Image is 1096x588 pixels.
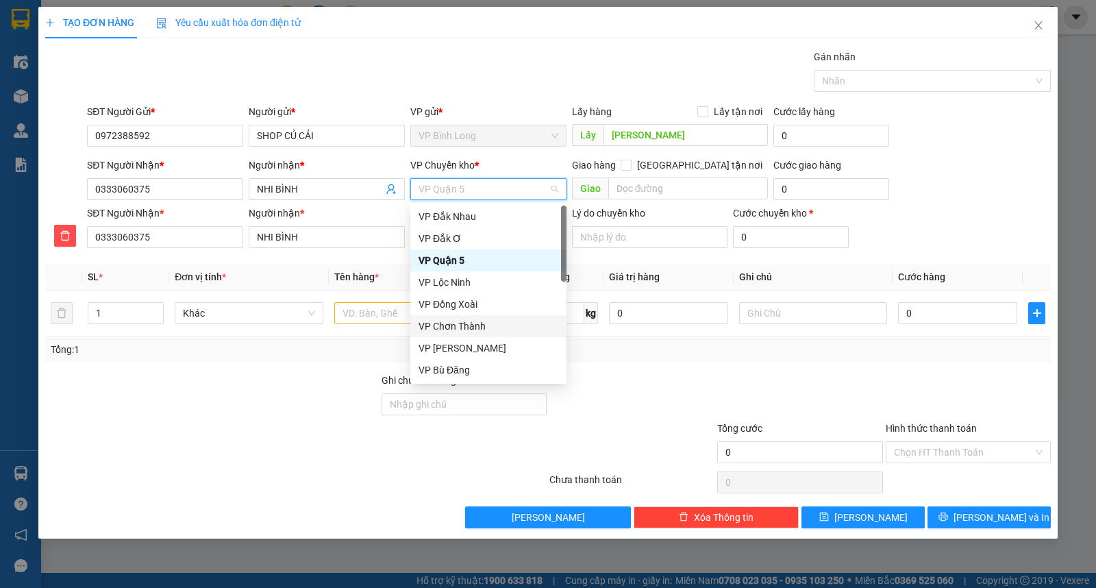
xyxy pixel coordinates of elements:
[1033,20,1044,31] span: close
[55,230,75,241] span: delete
[156,18,167,29] img: icon
[773,160,841,171] label: Cước giao hàng
[88,271,99,282] span: SL
[51,302,73,324] button: delete
[572,106,612,117] span: Lấy hàng
[419,319,558,334] div: VP Chơn Thành
[801,506,925,528] button: save[PERSON_NAME]
[734,264,893,291] th: Ghi chú
[603,124,769,146] input: Dọc đường
[1029,308,1045,319] span: plus
[572,124,603,146] span: Lấy
[410,359,566,381] div: VP Bù Đăng
[609,302,728,324] input: 0
[249,104,405,119] div: Người gửi
[183,303,314,323] span: Khác
[694,510,754,525] span: Xóa Thông tin
[886,423,977,434] label: Hình thức thanh toán
[739,302,887,324] input: Ghi Chú
[410,104,566,119] div: VP gửi
[410,271,566,293] div: VP Lộc Ninh
[419,231,558,246] div: VP Đắk Ơ
[334,302,482,324] input: VD: Bàn, Ghế
[419,297,558,312] div: VP Đồng Xoài
[54,225,76,247] button: delete
[634,506,799,528] button: deleteXóa Thông tin
[410,293,566,315] div: VP Đồng Xoài
[1028,302,1045,324] button: plus
[410,337,566,359] div: VP Đức Liễu
[419,209,558,224] div: VP Đắk Nhau
[938,512,948,523] span: printer
[834,510,908,525] span: [PERSON_NAME]
[898,271,945,282] span: Cước hàng
[954,510,1049,525] span: [PERSON_NAME] và In
[87,104,243,119] div: SĐT Người Gửi
[410,160,475,171] span: VP Chuyển kho
[419,253,558,268] div: VP Quận 5
[572,226,728,248] input: Lý do chuyển kho
[382,375,457,386] label: Ghi chú đơn hàng
[45,18,55,27] span: plus
[819,512,829,523] span: save
[87,206,243,221] div: SĐT Người Nhận
[410,206,566,228] div: VP Đắk Nhau
[632,158,768,173] span: [GEOGRAPHIC_DATA] tận nơi
[512,510,585,525] span: [PERSON_NAME]
[87,226,243,248] input: SĐT người nhận
[382,393,547,415] input: Ghi chú đơn hàng
[679,512,688,523] span: delete
[249,206,405,221] div: Người nhận
[572,177,608,199] span: Giao
[584,302,598,324] span: kg
[1019,7,1058,45] button: Close
[45,17,134,28] span: TẠO ĐƠN HÀNG
[927,506,1051,528] button: printer[PERSON_NAME] và In
[249,158,405,173] div: Người nhận
[334,271,379,282] span: Tên hàng
[708,104,768,119] span: Lấy tận nơi
[410,249,566,271] div: VP Quận 5
[419,125,558,146] span: VP Bình Long
[410,315,566,337] div: VP Chơn Thành
[51,342,424,357] div: Tổng: 1
[465,506,630,528] button: [PERSON_NAME]
[773,106,835,117] label: Cước lấy hàng
[548,472,716,496] div: Chưa thanh toán
[386,184,397,195] span: user-add
[609,271,660,282] span: Giá trị hàng
[717,423,762,434] span: Tổng cước
[410,228,566,249] div: VP Đắk Ơ
[249,226,405,248] input: Tên người nhận
[156,17,301,28] span: Yêu cầu xuất hóa đơn điện tử
[773,125,889,147] input: Cước lấy hàng
[608,177,769,199] input: Dọc đường
[419,341,558,356] div: VP [PERSON_NAME]
[419,179,558,199] span: VP Quận 5
[733,206,849,221] div: Cước chuyển kho
[773,178,889,200] input: Cước giao hàng
[814,51,856,62] label: Gán nhãn
[419,363,558,378] div: VP Bù Đăng
[572,208,645,219] label: Lý do chuyển kho
[419,275,558,290] div: VP Lộc Ninh
[572,160,616,171] span: Giao hàng
[175,271,226,282] span: Đơn vị tính
[87,158,243,173] div: SĐT Người Nhận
